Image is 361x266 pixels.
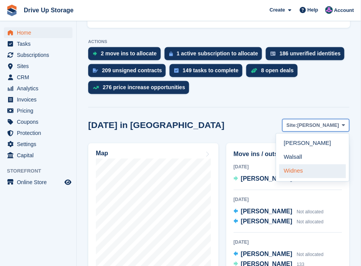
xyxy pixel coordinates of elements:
[251,68,257,73] img: deal-1b604bf984904fb50ccaf53a9ad4b4a5d6e5aea283cecdc64d6e3604feb123c2.svg
[266,47,349,64] a: 186 unverified identities
[7,167,76,175] span: Storefront
[165,47,266,64] a: 1 active subscription to allocate
[88,64,170,81] a: 209 unsigned contracts
[282,119,349,132] button: Site: [PERSON_NAME]
[17,128,63,138] span: Protection
[279,165,346,178] a: Widnes
[17,83,63,94] span: Analytics
[297,252,324,258] span: Not allocated
[103,85,185,91] div: 276 price increase opportunities
[17,38,63,49] span: Tasks
[4,94,73,105] a: menu
[241,176,292,182] span: [PERSON_NAME]
[241,251,292,258] span: [PERSON_NAME]
[17,139,63,150] span: Settings
[270,6,285,14] span: Create
[174,68,179,73] img: task-75834270c22a3079a89374b754ae025e5fb1db73e45f91037f5363f120a921f8.svg
[17,50,63,60] span: Subscriptions
[17,177,63,188] span: Online Store
[63,178,73,187] a: Preview store
[261,68,294,74] div: 8 open deals
[241,218,292,225] span: [PERSON_NAME]
[297,122,339,130] span: [PERSON_NAME]
[17,116,63,127] span: Coupons
[4,139,73,150] a: menu
[88,39,349,44] p: ACTIONS
[17,27,63,38] span: Home
[183,68,239,74] div: 149 tasks to complete
[270,52,276,56] img: verify_identity-adf6edd0f0f0b5bbfe63781bf79b02c33cf7c696d77639b501bdc392416b5a36.svg
[4,150,73,161] a: menu
[279,137,346,151] a: [PERSON_NAME]
[234,175,305,185] a: [PERSON_NAME] 148
[93,86,99,90] img: price_increase_opportunities-93ffe204e8149a01c8c9dc8f82e8f89637d9d84a8eef4429ea346261dce0b2c0.svg
[6,5,18,16] img: stora-icon-8386f47178a22dfd0bd8f6a31ec36ba5ce8667c1dd55bd0f319d3a0aa187defe.svg
[101,51,157,57] div: 2 move ins to allocate
[96,150,108,157] h2: Map
[4,116,73,127] a: menu
[325,6,333,14] img: Andy
[234,207,324,217] a: [PERSON_NAME] Not allocated
[334,7,354,14] span: Account
[17,105,63,116] span: Pricing
[246,64,302,81] a: 8 open deals
[308,6,318,14] span: Help
[234,217,324,227] a: [PERSON_NAME] Not allocated
[102,68,162,74] div: 209 unsigned contracts
[234,239,342,246] div: [DATE]
[169,52,173,57] img: active_subscription_to_allocate_icon-d502201f5373d7db506a760aba3b589e785aa758c864c3986d89f69b8ff3...
[234,196,342,203] div: [DATE]
[93,68,98,73] img: contract_signature_icon-13c848040528278c33f63329250d36e43548de30e8caae1d1a13099fd9432cc5.svg
[170,64,246,81] a: 149 tasks to complete
[21,4,77,17] a: Drive Up Storage
[4,72,73,83] a: menu
[4,61,73,71] a: menu
[234,150,342,159] h2: Move ins / outs
[234,250,324,260] a: [PERSON_NAME] Not allocated
[4,83,73,94] a: menu
[4,128,73,138] a: menu
[297,177,305,182] span: 148
[17,94,63,105] span: Invoices
[17,61,63,71] span: Sites
[279,151,346,165] a: Walsall
[88,47,165,64] a: 2 move ins to allocate
[88,81,193,98] a: 276 price increase opportunities
[280,51,341,57] div: 186 unverified identities
[4,50,73,60] a: menu
[17,150,63,161] span: Capital
[287,122,297,130] span: Site:
[177,51,258,57] div: 1 active subscription to allocate
[241,208,292,215] span: [PERSON_NAME]
[93,52,97,56] img: move_ins_to_allocate_icon-fdf77a2bb77ea45bf5b3d319d69a93e2d87916cf1d5bf7949dd705db3b84f3ca.svg
[297,219,324,225] span: Not allocated
[4,105,73,116] a: menu
[17,72,63,83] span: CRM
[4,38,73,49] a: menu
[297,209,324,215] span: Not allocated
[234,164,342,171] div: [DATE]
[4,177,73,188] a: menu
[88,120,224,131] h2: [DATE] in [GEOGRAPHIC_DATA]
[4,27,73,38] a: menu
